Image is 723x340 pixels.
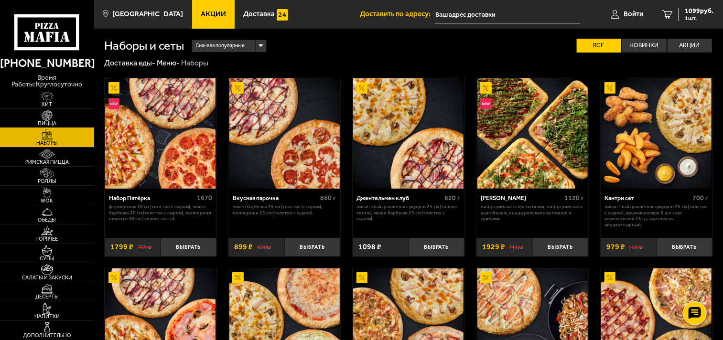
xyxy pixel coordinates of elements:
img: Акционный [480,272,492,284]
s: 1098 ₽ [257,243,271,251]
img: Кантри сет [601,78,712,189]
img: Джентельмен клуб [353,78,464,189]
span: Войти [624,11,643,18]
a: АкционныйНовинкаМама Миа [476,78,588,189]
img: Акционный [356,272,368,284]
label: Акции [668,39,712,53]
h1: Наборы и сеты [104,40,184,52]
a: АкционныйНовинкаНабор Пятёрка [105,78,216,189]
button: Выбрать [284,238,340,256]
a: АкционныйКантри сет [601,78,712,189]
a: Доставка еды- [104,58,155,67]
span: 700 г [692,194,708,202]
span: 979 ₽ [606,243,625,251]
img: Акционный [108,82,120,94]
p: Пицца Римская с креветками, Пицца Римская с цыплёнком, Пицца Римская с ветчиной и грибами. [481,204,584,222]
div: [PERSON_NAME] [481,194,562,202]
span: 1670 [197,194,212,202]
s: 2147 ₽ [509,243,523,251]
div: Набор Пятёрка [109,194,195,202]
input: Ваш адрес доставки [435,6,580,23]
div: Вкусная парочка [233,194,318,202]
span: 1 шт. [685,15,713,21]
img: Акционный [356,82,368,94]
span: 820 г [444,194,460,202]
span: 1929 ₽ [482,243,505,251]
span: 860 г [321,194,336,202]
span: 899 ₽ [234,243,253,251]
label: Все [577,39,621,53]
a: АкционныйВкусная парочка [228,78,340,189]
p: Чикен Барбекю 25 см (толстое с сыром), Пепперони 25 см (толстое с сыром). [233,204,336,216]
img: Акционный [232,272,244,284]
button: Выбрать [161,238,216,256]
span: Доставка [243,11,275,18]
p: Пикантный цыплёнок сулугуни 25 см (тонкое тесто), Чикен Барбекю 25 см (толстое с сыром). [357,204,461,222]
span: Сначала популярные [196,39,245,53]
span: [GEOGRAPHIC_DATA] [112,11,183,18]
button: Выбрать [409,238,464,256]
img: Новинка [108,98,120,110]
img: Акционный [604,272,616,284]
img: Вкусная парочка [229,78,340,189]
img: Новинка [480,98,492,110]
div: Кантри сет [604,194,690,202]
span: 1099 руб. [685,8,713,14]
img: Мама Миа [477,78,588,189]
a: Меню- [157,58,180,67]
button: Выбрать [657,238,712,256]
img: 15daf4d41897b9f0e9f617042186c801.svg [277,9,288,21]
div: Наборы [181,58,208,68]
a: АкционныйДжентельмен клуб [353,78,464,189]
span: Доставить по адресу: [360,11,435,18]
label: Новинки [622,39,667,53]
img: Акционный [604,82,616,94]
img: Акционный [108,272,120,284]
img: Акционный [232,82,244,94]
div: Джентельмен клуб [357,194,442,202]
button: Выбрать [532,238,588,256]
span: 1098 ₽ [358,243,381,251]
span: 1799 ₽ [110,243,133,251]
img: Акционный [480,82,492,94]
p: Фермерская 30 см (толстое с сыром), Чикен Барбекю 30 см (толстое с сыром), Пепперони Пиканто 30 с... [109,204,213,222]
img: Набор Пятёрка [105,78,216,189]
s: 1167 ₽ [629,243,643,251]
s: 2537 ₽ [137,243,151,251]
span: 1120 г [564,194,584,202]
p: Пикантный цыплёнок сулугуни 25 см (толстое с сыром), крылья в кляре 5 шт соус деревенский 25 гр, ... [604,204,708,228]
span: Акции [201,11,226,18]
